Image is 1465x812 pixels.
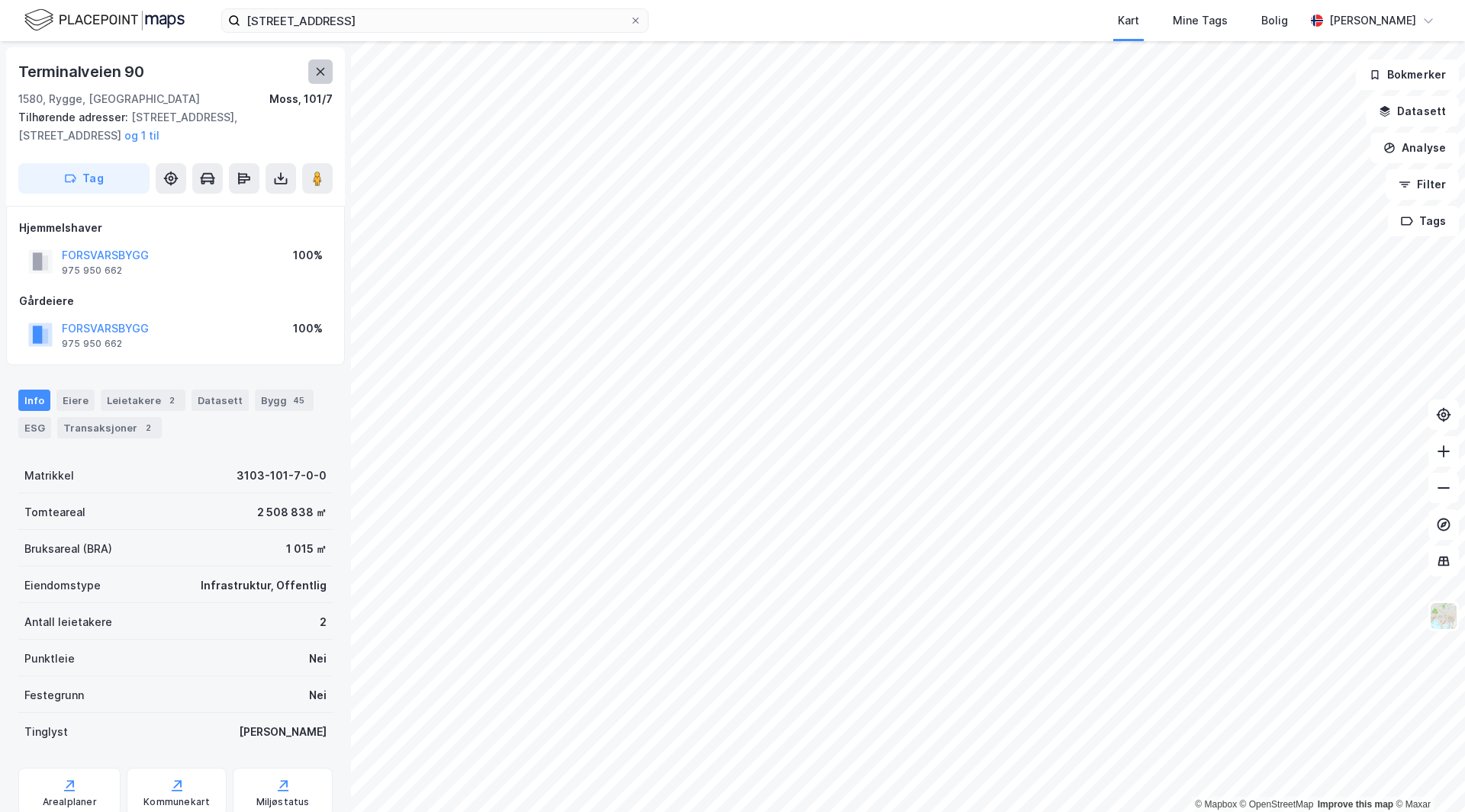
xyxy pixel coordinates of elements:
img: logo.f888ab2527a4732fd821a326f86c7f29.svg [24,7,185,34]
div: 1580, Rygge, [GEOGRAPHIC_DATA] [18,90,200,108]
div: 1 015 ㎡ [286,540,327,558]
div: 2 508 838 ㎡ [257,503,327,522]
div: Punktleie [24,650,75,668]
div: [PERSON_NAME] [1329,11,1416,30]
button: Bokmerker [1356,59,1459,90]
div: Terminalveien 90 [18,59,147,84]
button: Tag [18,163,150,194]
a: OpenStreetMap [1240,799,1314,810]
iframe: Chat Widget [1389,739,1465,812]
div: [PERSON_NAME] [239,723,327,741]
div: Transaksjoner [57,417,162,438]
button: Datasett [1366,96,1459,127]
span: Tilhørende adresser: [18,111,131,124]
div: Moss, 101/7 [269,90,333,108]
div: Eiere [56,390,95,411]
div: ESG [18,417,51,438]
a: Improve this map [1318,799,1393,810]
button: Filter [1386,169,1459,200]
div: Infrastruktur, Offentlig [201,576,327,595]
div: Gårdeiere [19,292,332,310]
div: Eiendomstype [24,576,101,595]
div: 2 [164,393,179,408]
div: [STREET_ADDRESS], [STREET_ADDRESS] [18,108,320,145]
div: Tomteareal [24,503,85,522]
div: Mine Tags [1173,11,1228,30]
div: Kart [1118,11,1139,30]
div: 3103-101-7-0-0 [237,467,327,485]
img: Z [1429,602,1458,631]
div: Arealplaner [43,796,97,808]
div: 100% [293,246,323,265]
div: Matrikkel [24,467,74,485]
div: Festegrunn [24,686,84,704]
div: Kommunekart [143,796,210,808]
div: Bruksareal (BRA) [24,540,112,558]
div: Nei [309,686,327,704]
div: 975 950 662 [62,338,122,350]
div: 2 [140,420,156,435]
div: Datasett [192,390,249,411]
div: Nei [309,650,327,668]
a: Mapbox [1195,799,1237,810]
input: Søk på adresse, matrikkel, gårdeiere, leietakere eller personer [240,9,629,32]
div: Bolig [1261,11,1288,30]
div: 2 [320,613,327,631]
div: 100% [293,319,323,338]
div: Miljøstatus [256,796,310,808]
div: 45 [290,393,307,408]
div: Hjemmelshaver [19,219,332,237]
div: Info [18,390,50,411]
div: Antall leietakere [24,613,112,631]
div: Leietakere [101,390,185,411]
div: Bygg [255,390,314,411]
div: 975 950 662 [62,265,122,277]
button: Analyse [1370,133,1459,163]
div: Tinglyst [24,723,68,741]
button: Tags [1388,206,1459,236]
